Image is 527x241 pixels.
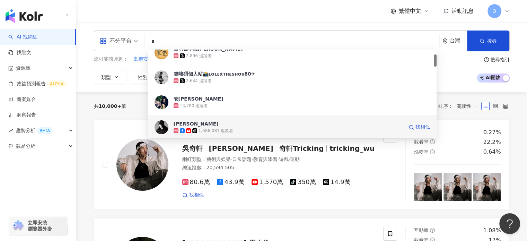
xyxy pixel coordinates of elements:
[174,95,223,102] div: 壱[PERSON_NAME]
[414,227,429,233] span: 互動率
[323,179,351,186] span: 14.9萬
[289,156,290,162] span: ·
[8,34,37,41] a: searchAI 找網紅
[451,8,474,14] span: 活動訊息
[290,156,300,162] span: 運動
[330,144,375,153] span: tricking_wu
[94,56,128,63] span: 您可能感興趣：
[155,120,168,134] img: KOL Avatar
[133,55,148,63] button: 韋禮安
[133,56,148,63] span: 韋禮安
[182,192,204,199] a: 找相似
[28,220,52,232] span: 立即安裝 瀏覽器外掛
[279,156,289,162] span: 遊戲
[94,103,126,109] div: 共 筆
[186,53,212,59] div: 2,896 追蹤者
[438,101,481,112] div: 排序：
[131,70,163,84] button: 性別
[155,45,168,59] img: KOL Avatar
[37,127,53,134] div: BETA
[492,7,496,15] span: O
[499,213,520,234] iframe: Help Scout Beacon - Open
[483,138,501,146] div: 22.2%
[277,156,279,162] span: ·
[231,156,232,162] span: ·
[182,179,210,186] span: 80.6萬
[182,156,375,163] div: 網紅類型 ：
[199,128,234,134] div: 1,686,081 追蹤者
[217,179,245,186] span: 43.9萬
[6,9,43,23] img: logo
[9,216,67,235] a: chrome extension立即安裝 瀏覽器外掛
[490,57,510,62] div: 搜尋指引
[182,164,375,171] div: 總追蹤數 ： 20,594,505
[473,173,501,201] img: post-image
[186,78,212,84] div: 2,644 追蹤者
[430,139,435,144] span: question-circle
[279,144,324,153] span: 奇軒Tricking
[253,156,277,162] span: 教育與學習
[8,96,36,103] a: 商案媒合
[484,57,489,62] span: question-circle
[415,124,430,131] span: 找相似
[483,227,501,234] div: 1.08%
[99,103,122,109] span: 10,000+
[8,49,31,56] a: 找貼文
[409,120,430,134] a: 找相似
[8,128,13,133] span: rise
[290,179,316,186] span: 350萬
[16,123,53,138] span: 趨勢分析
[467,31,509,51] button: 搜尋
[16,138,35,154] span: 競品分析
[414,149,429,155] span: 漲粉率
[100,35,132,46] div: 不分平台
[487,38,497,44] span: 搜尋
[11,220,25,231] img: chrome extension
[174,70,255,77] div: 婁峻碩個人站📸ʟᴏʟᴇxᴛʜᴇsʜᴏᴜ80✈
[483,148,501,156] div: 0.64%
[252,179,283,186] span: 1,570萬
[443,173,472,201] img: post-image
[101,75,111,80] span: 類型
[8,80,66,87] a: 效益預測報告ALPHA
[8,112,36,119] a: 洞察報告
[100,37,107,44] span: appstore
[116,139,168,191] img: KOL Avatar
[155,70,168,84] img: KOL Avatar
[155,95,168,109] img: KOL Avatar
[209,144,273,153] span: [PERSON_NAME]
[450,38,467,44] div: 台灣
[483,129,501,136] div: 0.27%
[414,139,429,145] span: 觀看率
[16,60,30,76] span: 資源庫
[430,149,435,154] span: question-circle
[182,144,203,153] span: 吳奇軒
[442,38,448,44] span: environment
[189,192,204,199] span: 找相似
[457,101,477,112] span: 關聯性
[94,70,126,84] button: 類型
[414,173,442,201] img: post-image
[180,103,208,109] div: 13,780 追蹤者
[430,228,435,233] span: question-circle
[207,156,231,162] span: 藝術與娛樂
[174,120,219,127] div: [PERSON_NAME]
[399,7,421,15] span: 繁體中文
[138,75,148,80] span: 性別
[252,156,253,162] span: ·
[232,156,252,162] span: 日常話題
[94,120,510,210] a: KOL Avatar吳奇軒[PERSON_NAME]奇軒Trickingtricking_wu網紅類型：藝術與娛樂·日常話題·教育與學習·遊戲·運動總追蹤數：20,594,50580.6萬43....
